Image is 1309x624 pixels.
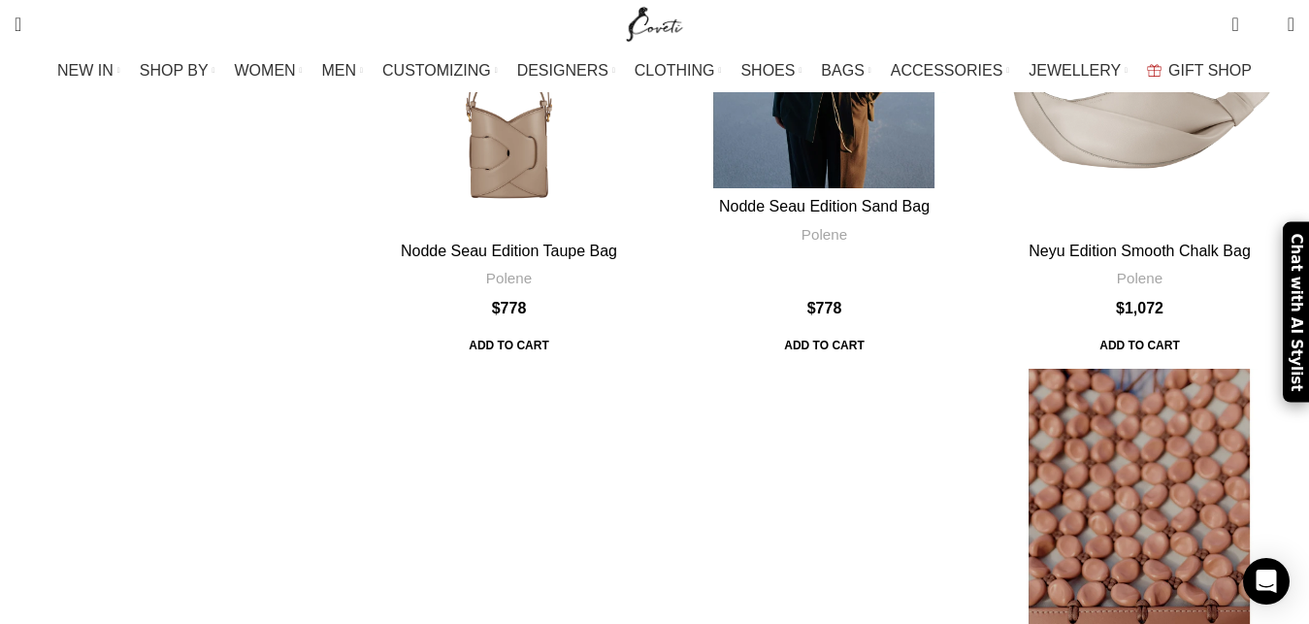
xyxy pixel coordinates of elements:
[1147,64,1162,77] img: GiftBag
[635,51,722,90] a: CLOTHING
[1233,10,1248,24] span: 0
[1117,268,1162,288] a: Polene
[492,300,527,316] bdi: 778
[1243,558,1290,605] div: Open Intercom Messenger
[1258,19,1272,34] span: 0
[821,61,864,80] span: BAGS
[891,51,1010,90] a: ACCESSORIES
[770,328,877,363] span: Add to cart
[382,51,498,90] a: CUSTOMIZING
[1116,300,1125,316] span: $
[235,51,303,90] a: WOMEN
[57,51,120,90] a: NEW IN
[486,268,532,288] a: Polene
[719,198,930,214] a: Nodde Seau Edition Sand Bag
[1029,243,1251,259] a: Neyu Edition Smooth Chalk Bag
[635,61,715,80] span: CLOTHING
[1116,300,1163,316] bdi: 1,072
[517,51,615,90] a: DESIGNERS
[401,243,617,259] a: Nodde Seau Edition Taupe Bag
[57,61,114,80] span: NEW IN
[1086,328,1193,363] span: Add to cart
[235,61,296,80] span: WOMEN
[140,51,215,90] a: SHOP BY
[517,61,608,80] span: DESIGNERS
[1086,328,1193,363] a: Add to cart: “Neyu Edition Smooth Chalk Bag”
[807,300,816,316] span: $
[5,51,1304,90] div: Main navigation
[1029,51,1128,90] a: JEWELLERY
[1222,5,1248,44] a: 0
[455,328,562,363] a: Add to cart: “Nodde Seau Edition Taupe Bag”
[622,15,687,31] a: Site logo
[770,328,877,363] a: Add to cart: “Nodde Seau Edition Sand Bag”
[821,51,870,90] a: BAGS
[740,51,802,90] a: SHOES
[1254,5,1273,44] div: My Wishlist
[1168,61,1252,80] span: GIFT SHOP
[140,61,209,80] span: SHOP BY
[807,300,842,316] bdi: 778
[1147,51,1252,90] a: GIFT SHOP
[5,5,31,44] a: Search
[1029,61,1121,80] span: JEWELLERY
[382,61,491,80] span: CUSTOMIZING
[455,328,562,363] span: Add to cart
[492,300,501,316] span: $
[322,51,363,90] a: MEN
[740,61,795,80] span: SHOES
[322,61,357,80] span: MEN
[891,61,1003,80] span: ACCESSORIES
[802,224,847,245] a: Polene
